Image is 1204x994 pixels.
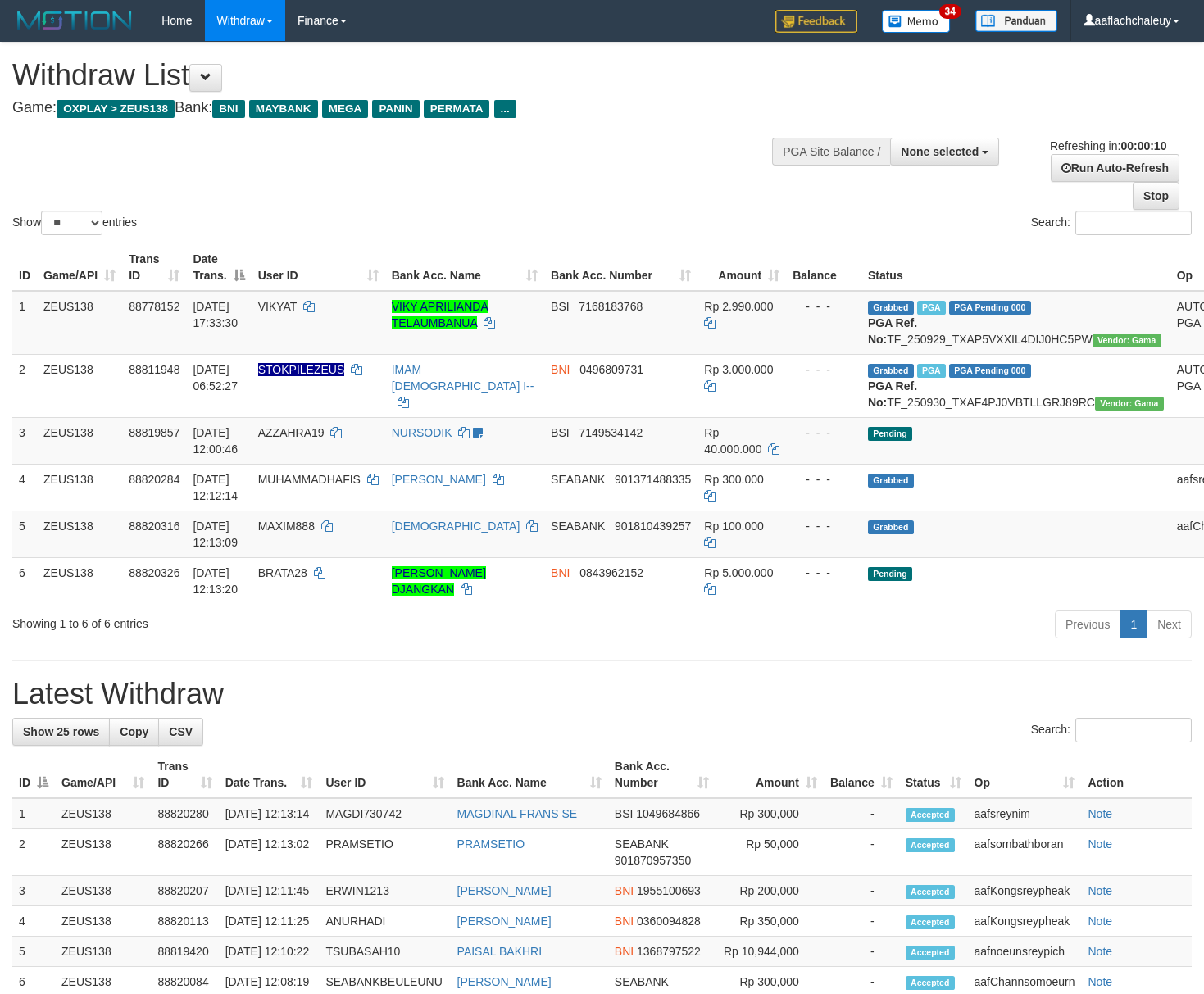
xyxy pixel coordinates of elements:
[109,718,159,746] a: Copy
[319,937,450,967] td: TSUBASAH10
[861,244,1170,291] th: Status
[861,354,1170,417] td: TF_250930_TXAF4PJ0VBTLLGRJ89RC
[37,464,122,511] td: ZEUS138
[129,473,179,486] span: 88820284
[772,138,890,166] div: PGA Site Balance /
[12,8,137,33] img: MOTION_logo.png
[917,301,946,315] span: Marked by aafchomsokheang
[319,876,450,906] td: ERWIN1213
[716,906,823,937] td: Rp 350,000
[193,426,238,456] span: [DATE] 12:00:46
[392,300,488,329] a: VIKY APRILIANDA TELAUMBANUA
[55,876,151,906] td: ZEUS138
[1120,139,1166,152] strong: 00:00:10
[637,945,701,958] span: Copy 1368797522 to clipboard
[169,725,193,738] span: CSV
[1031,211,1192,235] label: Search:
[258,363,345,376] span: Nama rekening ada tanda titik/strip, harap diedit
[716,937,823,967] td: Rp 10,944,000
[1088,884,1112,897] a: Note
[868,427,912,441] span: Pending
[319,906,450,937] td: ANURHADI
[219,876,320,906] td: [DATE] 12:11:45
[249,100,318,118] span: MAYBANK
[12,464,37,511] td: 4
[1075,211,1192,235] input: Search:
[151,829,218,876] td: 88820266
[12,678,1192,710] h1: Latest Withdraw
[968,937,1082,967] td: aafnoeunsreypich
[151,906,218,937] td: 88820113
[968,906,1082,937] td: aafKongsreypheak
[37,244,122,291] th: Game/API: activate to sort column ascending
[906,885,955,899] span: Accepted
[917,364,946,378] span: Marked by aafsreyleap
[12,906,55,937] td: 4
[882,10,951,33] img: Button%20Memo.svg
[615,945,634,958] span: BNI
[494,100,516,118] span: ...
[1093,334,1161,347] span: Vendor URL: https://trx31.1velocity.biz
[258,426,325,439] span: AZZAHRA19
[212,100,244,118] span: BNI
[579,426,643,439] span: Copy 7149534142 to clipboard
[579,363,643,376] span: Copy 0496809731 to clipboard
[704,426,761,456] span: Rp 40.000.000
[793,471,855,488] div: - - -
[868,301,914,315] span: Grabbed
[824,876,899,906] td: -
[824,751,899,798] th: Balance: activate to sort column ascending
[793,298,855,315] div: - - -
[457,915,552,928] a: [PERSON_NAME]
[608,751,716,798] th: Bank Acc. Number: activate to sort column ascending
[55,937,151,967] td: ZEUS138
[193,566,238,596] span: [DATE] 12:13:20
[544,244,697,291] th: Bank Acc. Number: activate to sort column ascending
[824,937,899,967] td: -
[968,798,1082,829] td: aafsreynim
[704,363,773,376] span: Rp 3.000.000
[704,300,773,313] span: Rp 2.990.000
[55,829,151,876] td: ZEUS138
[637,884,701,897] span: Copy 1955100693 to clipboard
[551,363,570,376] span: BNI
[193,300,238,329] span: [DATE] 17:33:30
[868,364,914,378] span: Grabbed
[1088,837,1112,851] a: Note
[551,300,570,313] span: BSI
[868,316,917,346] b: PGA Ref. No:
[637,915,701,928] span: Copy 0360094828 to clipboard
[551,566,570,579] span: BNI
[949,301,1031,315] span: PGA Pending
[151,876,218,906] td: 88820207
[824,829,899,876] td: -
[219,829,320,876] td: [DATE] 12:13:02
[457,807,578,820] a: MAGDINAL FRANS SE
[786,244,861,291] th: Balance
[129,426,179,439] span: 88819857
[12,937,55,967] td: 5
[129,300,179,313] span: 88778152
[551,473,605,486] span: SEABANK
[151,798,218,829] td: 88820280
[868,379,917,409] b: PGA Ref. No:
[12,751,55,798] th: ID: activate to sort column descending
[37,291,122,355] td: ZEUS138
[615,884,634,897] span: BNI
[615,975,669,988] span: SEABANK
[392,426,452,439] a: NURSODIK
[1133,182,1179,210] a: Stop
[193,473,238,502] span: [DATE] 12:12:14
[12,798,55,829] td: 1
[824,798,899,829] td: -
[899,751,968,798] th: Status: activate to sort column ascending
[1051,154,1179,182] a: Run Auto-Refresh
[37,354,122,417] td: ZEUS138
[151,751,218,798] th: Trans ID: activate to sort column ascending
[193,363,238,393] span: [DATE] 06:52:27
[219,906,320,937] td: [DATE] 12:11:25
[258,300,297,313] span: VIKYAT
[319,798,450,829] td: MAGDI730742
[122,244,186,291] th: Trans ID: activate to sort column ascending
[12,829,55,876] td: 2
